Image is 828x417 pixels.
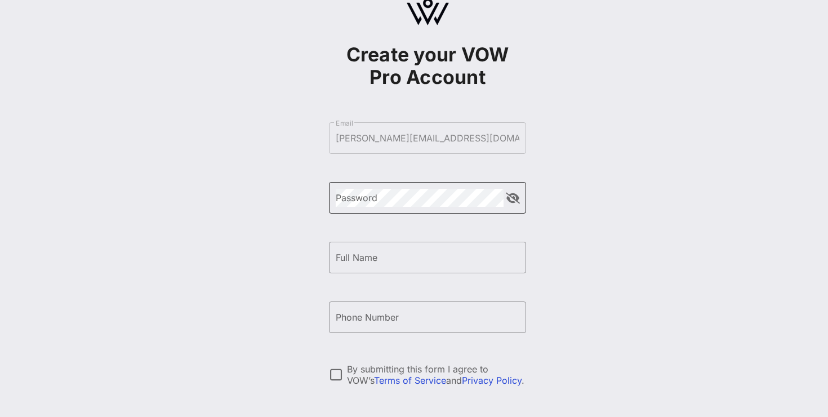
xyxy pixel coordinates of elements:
button: append icon [506,193,520,204]
label: Email [336,119,353,127]
h1: Create your VOW Pro Account [329,43,526,88]
a: Privacy Policy [462,375,522,386]
a: Terms of Service [374,375,446,386]
div: By submitting this form I agree to VOW’s and . [347,363,526,386]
